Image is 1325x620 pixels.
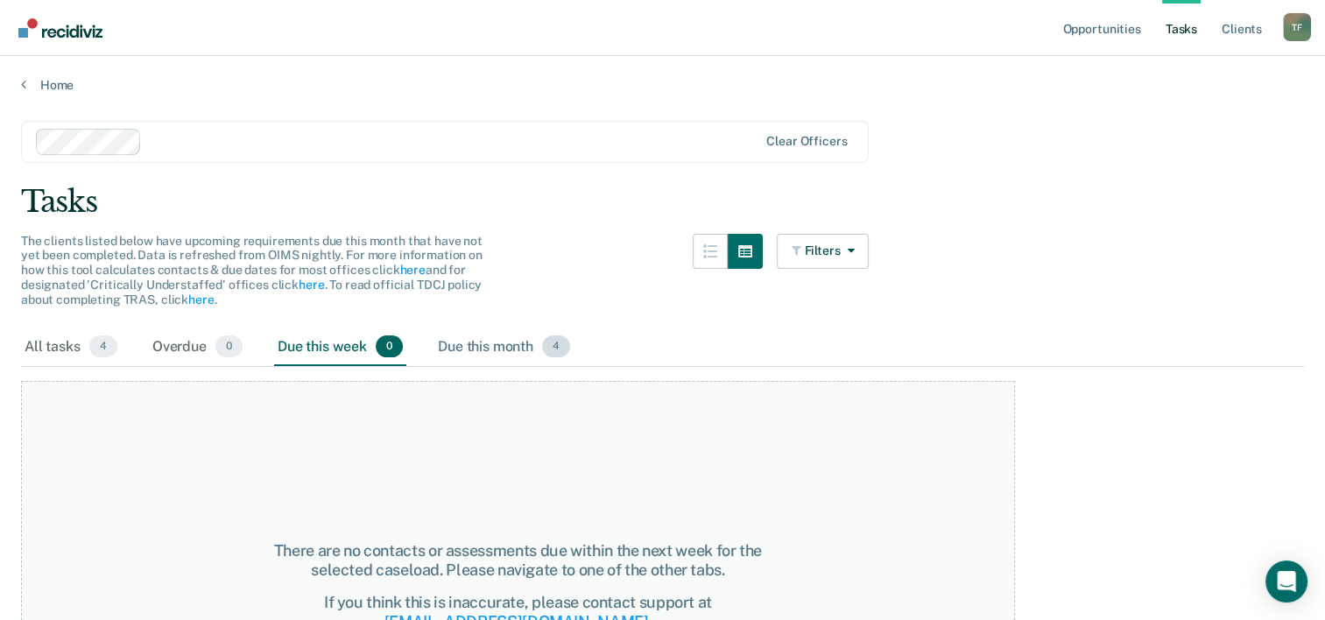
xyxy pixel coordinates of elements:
[89,335,117,358] span: 4
[777,234,870,269] button: Filters
[1283,13,1311,41] div: T F
[1283,13,1311,41] button: Profile dropdown button
[376,335,403,358] span: 0
[188,292,214,306] a: here
[542,335,570,358] span: 4
[18,18,102,38] img: Recidiviz
[21,77,1304,93] a: Home
[434,328,574,367] div: Due this month4
[274,328,406,367] div: Due this week0
[21,234,483,306] span: The clients listed below have upcoming requirements due this month that have not yet been complet...
[215,335,243,358] span: 0
[21,328,121,367] div: All tasks4
[766,134,847,149] div: Clear officers
[270,541,765,579] div: There are no contacts or assessments due within the next week for the selected caseload. Please n...
[1265,560,1307,602] div: Open Intercom Messenger
[21,184,1304,220] div: Tasks
[299,278,324,292] a: here
[149,328,246,367] div: Overdue0
[399,263,425,277] a: here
